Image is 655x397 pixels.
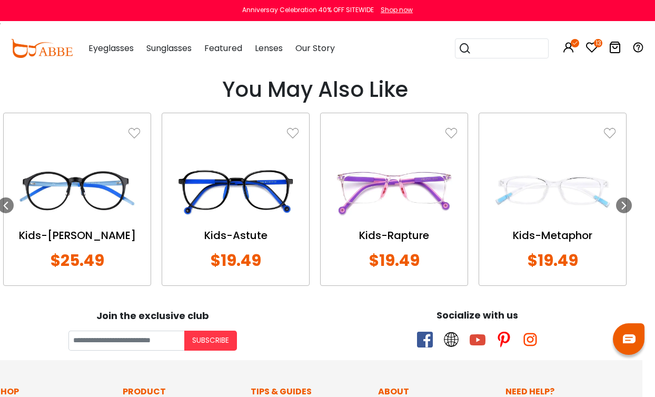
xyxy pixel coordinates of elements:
a: Shop now [375,5,413,14]
img: like [128,127,140,139]
span: youtube [470,332,485,348]
span: $19.49 [528,249,578,272]
span: facebook [417,332,433,348]
span: Sunglasses [146,42,192,54]
img: Kids-Metaphor [490,159,616,222]
img: Kids-Billy [14,159,140,222]
div: Anniversay Celebration 40% OFF SITEWIDE [242,5,374,15]
img: like [287,127,299,139]
div: Shop now [381,5,413,15]
a: 13 [585,43,598,55]
img: Kids-Rapture [331,159,457,222]
a: Kids-[PERSON_NAME] [14,227,140,243]
span: pinterest [496,332,512,348]
img: chat [623,334,636,343]
a: Kids-Metaphor [490,227,616,243]
span: Eyeglasses [88,42,134,54]
span: $19.49 [211,249,261,272]
img: Kids-Astute [173,159,299,222]
button: Subscribe [184,331,237,351]
span: Featured [204,42,242,54]
a: Kids-Rapture [331,227,457,243]
span: Lenses [255,42,283,54]
a: Kids-Astute [173,227,299,243]
div: Socialize with us [320,308,634,322]
img: like [445,127,457,139]
span: Our Story [295,42,335,54]
span: twitter [443,332,459,348]
span: $25.49 [51,249,104,272]
span: instagram [522,332,538,348]
i: 13 [594,39,602,47]
img: like [604,127,616,139]
img: abbeglasses.com [11,39,73,58]
span: $19.49 [369,249,420,272]
input: Your email [68,331,184,351]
